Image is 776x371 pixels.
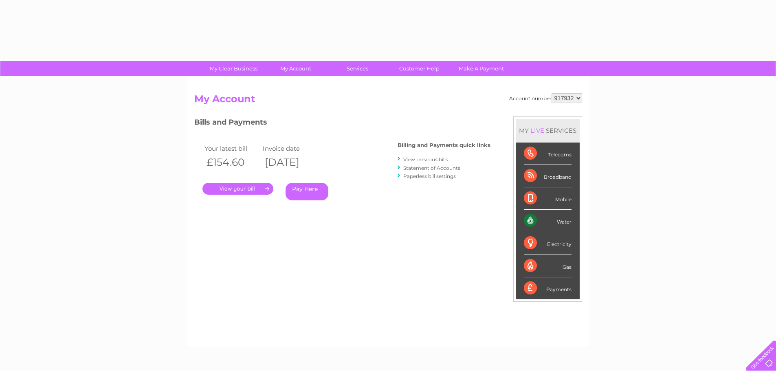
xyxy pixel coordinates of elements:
div: LIVE [529,127,546,134]
div: Account number [509,93,582,103]
td: Invoice date [261,143,319,154]
a: Services [324,61,391,76]
a: Statement of Accounts [403,165,460,171]
a: Customer Help [386,61,453,76]
div: Telecoms [524,143,572,165]
div: Broadband [524,165,572,187]
a: . [202,183,273,195]
a: View previous bills [403,156,448,162]
a: My Account [262,61,329,76]
div: Electricity [524,232,572,255]
div: Payments [524,277,572,299]
a: My Clear Business [200,61,267,76]
th: £154.60 [202,154,261,171]
h3: Bills and Payments [194,116,490,131]
a: Paperless bill settings [403,173,456,179]
a: Make A Payment [448,61,515,76]
td: Your latest bill [202,143,261,154]
div: MY SERVICES [516,119,580,142]
a: Pay Here [286,183,328,200]
h2: My Account [194,93,582,109]
div: Mobile [524,187,572,210]
div: Water [524,210,572,232]
th: [DATE] [261,154,319,171]
div: Gas [524,255,572,277]
h4: Billing and Payments quick links [398,142,490,148]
